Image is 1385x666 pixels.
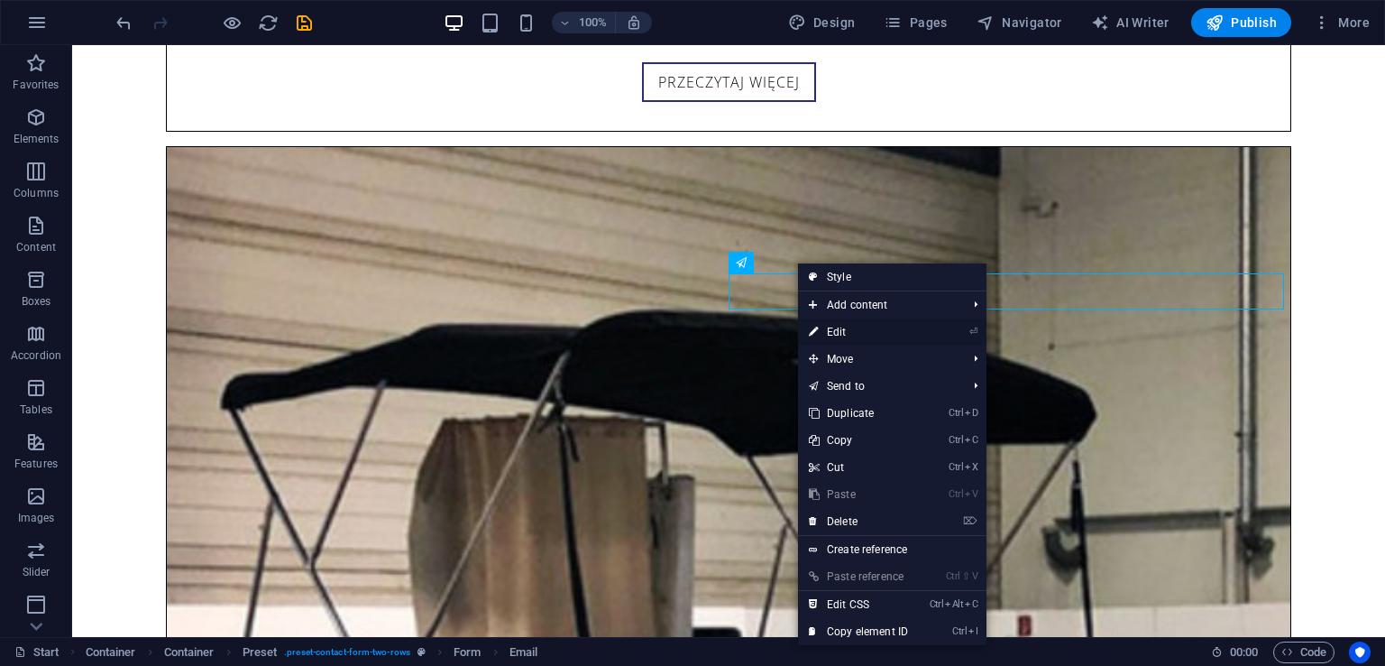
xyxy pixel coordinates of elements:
p: Content [16,240,56,254]
span: AI Writer [1091,14,1169,32]
span: Add content [798,291,959,319]
i: Alt [945,598,963,610]
button: Pages [876,8,954,37]
p: Images [18,511,55,525]
button: Code [1273,642,1335,663]
button: reload [257,12,279,33]
span: Click to select. Double-click to edit [243,642,278,663]
a: Send to [798,373,959,400]
p: Slider [23,565,50,579]
p: Features [14,457,58,471]
i: D [965,407,977,419]
span: Design [788,14,856,32]
i: This element is a customizable preset [417,647,426,657]
i: On resize automatically adjust zoom level to fit chosen device. [626,14,642,31]
span: Move [798,346,959,373]
i: ⏎ [969,326,977,338]
a: CtrlDDuplicate [798,400,919,427]
span: Click to select. Double-click to edit [509,642,537,663]
span: Pages [884,14,947,32]
h6: Session time [1211,642,1259,663]
button: undo [113,12,134,33]
a: ⏎Edit [798,319,919,346]
p: Favorites [13,78,59,92]
p: Tables [20,402,52,417]
span: Click to select. Double-click to edit [454,642,481,663]
i: Ctrl [949,434,963,446]
a: CtrlXCut [798,454,919,481]
a: Create reference [798,536,986,563]
button: More [1306,8,1377,37]
i: X [965,461,977,473]
i: Undo: Change required (Ctrl+Z) [114,13,134,33]
span: Navigator [977,14,1062,32]
i: C [965,434,977,446]
button: AI Writer [1084,8,1177,37]
i: I [968,625,977,637]
button: Design [781,8,863,37]
a: CtrlCCopy [798,427,919,454]
h6: 100% [579,12,608,33]
i: Ctrl [930,598,944,610]
i: Ctrl [949,461,963,473]
a: ⌦Delete [798,508,919,535]
span: . preset-contact-form-two-rows [284,642,410,663]
i: Ctrl [952,625,967,637]
p: Elements [14,132,60,146]
button: Publish [1191,8,1291,37]
i: Ctrl [949,407,963,419]
i: Reload page [258,13,279,33]
span: More [1313,14,1370,32]
p: Columns [14,186,59,200]
a: Style [798,264,986,291]
button: Navigator [969,8,1069,37]
p: Accordion [11,348,61,363]
p: Boxes [22,294,51,309]
i: ⌦ [963,515,977,527]
button: save [293,12,315,33]
a: CtrlICopy element ID [798,618,919,645]
button: 100% [552,12,616,33]
nav: breadcrumb [86,642,538,663]
span: Click to select. Double-click to edit [86,642,136,663]
i: C [965,598,977,610]
a: CtrlVPaste [798,481,919,508]
span: Click to select. Double-click to edit [164,642,215,663]
i: ⇧ [962,570,970,582]
span: Publish [1206,14,1277,32]
span: Code [1281,642,1326,663]
i: Ctrl [949,488,963,500]
a: Ctrl⇧VPaste reference [798,563,919,590]
span: : [1243,645,1245,659]
button: Click here to leave preview mode and continue editing [221,12,243,33]
span: 00 00 [1230,642,1258,663]
i: Save (Ctrl+S) [294,13,315,33]
a: CtrlAltCEdit CSS [798,591,919,618]
i: Ctrl [946,570,960,582]
i: V [972,570,977,582]
button: Usercentrics [1349,642,1371,663]
i: V [965,488,977,500]
a: Click to cancel selection. Double-click to open Pages [14,642,60,663]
